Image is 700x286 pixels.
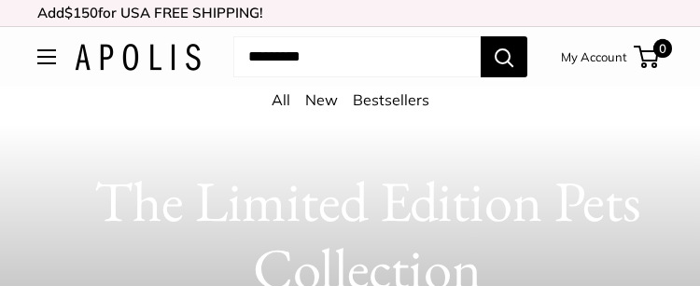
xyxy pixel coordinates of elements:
img: Apolis [75,44,201,71]
input: Search... [233,36,481,77]
button: Open menu [37,49,56,64]
a: Bestsellers [353,90,429,109]
span: 0 [653,39,672,58]
span: $150 [64,4,98,21]
a: My Account [561,46,627,68]
a: New [305,90,338,109]
a: All [272,90,290,109]
button: Search [481,36,527,77]
a: 0 [636,46,659,68]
